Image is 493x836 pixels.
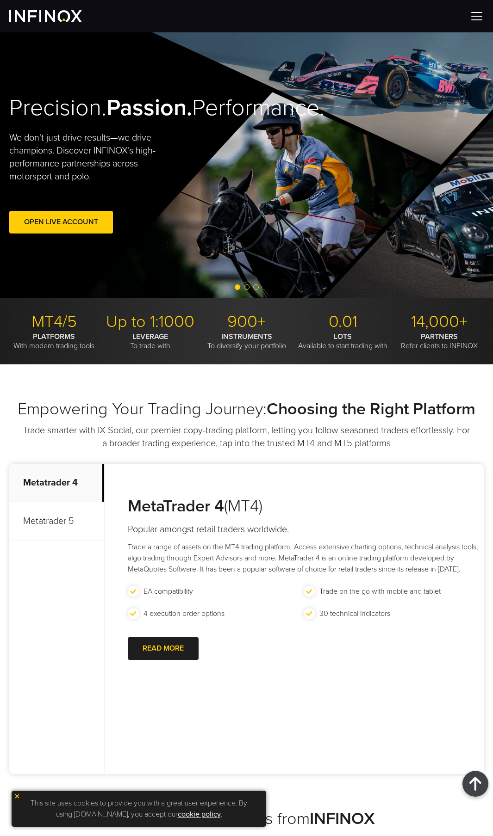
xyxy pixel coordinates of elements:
[9,332,99,350] p: With modern trading tools
[394,312,484,332] p: 14,000+
[9,211,113,234] a: Open Live Account
[128,523,479,536] h4: Popular amongst retail traders worldwide.
[22,424,471,450] p: Trade smarter with IX Social, our premier copy-trading platform, letting you follow seasoned trad...
[421,332,458,341] strong: PARTNERS
[202,332,291,350] p: To diversify your portfolio
[144,608,225,619] p: 4 execution order options
[178,810,221,819] a: cookie policy
[106,94,192,122] strong: Passion.
[132,332,168,341] strong: LEVERAGE
[235,284,240,290] span: Go to slide 1
[14,793,20,799] img: yellow close icon
[298,332,387,350] p: Available to start trading with
[253,284,259,290] span: Go to slide 3
[202,312,291,332] p: 900+
[394,332,484,350] p: Refer clients to INFINOX
[9,131,180,183] p: We don't just drive results—we drive champions. Discover INFINOX’s high-performance partnerships ...
[9,399,484,419] h2: Empowering Your Trading Journey:
[16,795,262,822] p: This site uses cookies to provide you with a great user experience. By using [DOMAIN_NAME], you a...
[128,496,224,516] strong: MetaTrader 4
[106,332,195,350] p: To trade with
[334,332,352,341] strong: LOTS
[9,312,99,332] p: MT4/5
[9,94,223,122] h2: Precision. Performance.
[144,586,193,597] p: EA compatibility
[9,502,104,541] p: Metatrader 5
[244,284,250,290] span: Go to slide 2
[298,312,387,332] p: 0.01
[9,809,484,829] h2: Latest market insights from
[267,399,475,419] strong: Choosing the Right Platform
[221,332,272,341] strong: INSTRUMENTS
[128,637,199,660] a: READ MORE
[128,496,479,516] h3: (MT4)
[310,809,375,829] strong: INFINOX
[319,608,390,619] p: 30 technical indicators
[9,464,104,502] p: Metatrader 4
[33,332,75,341] strong: PLATFORMS
[319,586,441,597] p: Trade on the go with mobile and tablet
[106,312,195,332] p: Up to 1:1000
[128,541,479,575] p: Trade a range of assets on the MT4 trading platform. Access extensive charting options, technical...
